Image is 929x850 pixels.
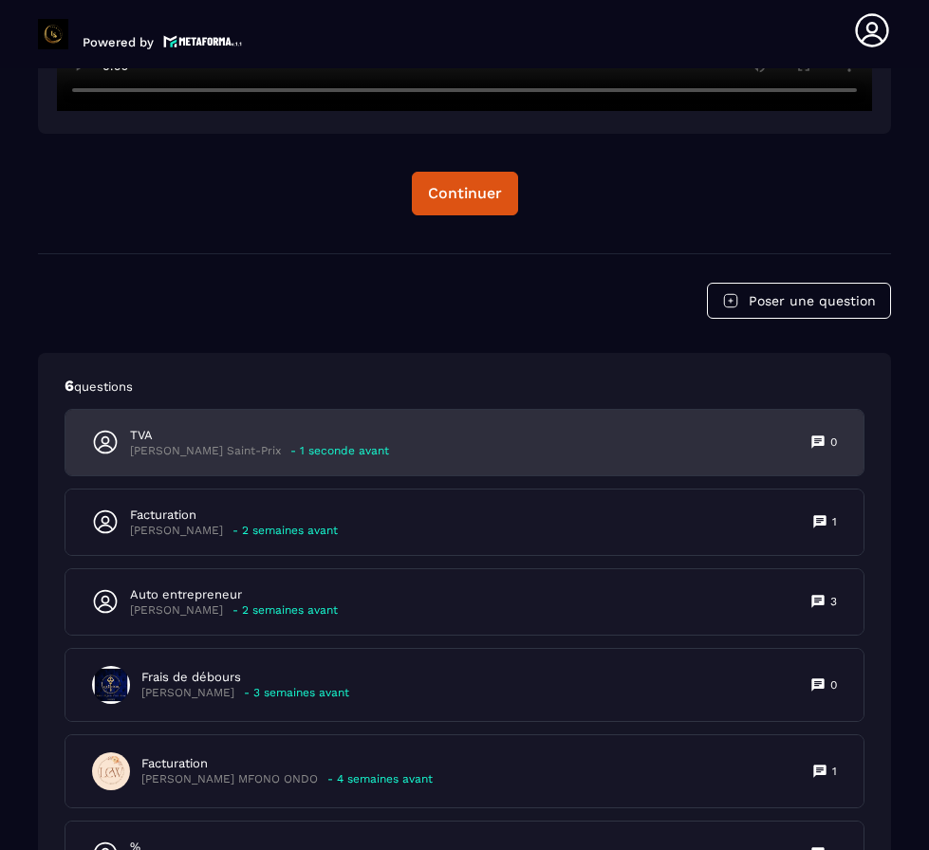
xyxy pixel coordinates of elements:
[38,19,68,49] img: logo-branding
[830,594,837,609] p: 3
[327,772,433,786] p: - 4 semaines avant
[412,172,518,215] button: Continuer
[830,677,837,693] p: 0
[232,603,338,618] p: - 2 semaines avant
[141,772,318,786] p: [PERSON_NAME] MFONO ONDO
[832,514,837,529] p: 1
[130,603,223,618] p: [PERSON_NAME]
[65,376,864,397] p: 6
[130,507,338,524] p: Facturation
[83,35,154,49] p: Powered by
[830,434,837,450] p: 0
[74,379,133,394] span: questions
[428,184,502,203] div: Continuer
[707,283,891,319] button: Poser une question
[141,669,349,686] p: Frais de débours
[130,427,389,444] p: TVA
[290,444,389,458] p: - 1 seconde avant
[232,524,338,538] p: - 2 semaines avant
[130,524,223,538] p: [PERSON_NAME]
[141,686,234,700] p: [PERSON_NAME]
[832,764,837,779] p: 1
[130,444,281,458] p: [PERSON_NAME] Saint-Prix
[244,686,349,700] p: - 3 semaines avant
[130,586,338,603] p: Auto entrepreneur
[141,755,433,772] p: Facturation
[163,33,243,49] img: logo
